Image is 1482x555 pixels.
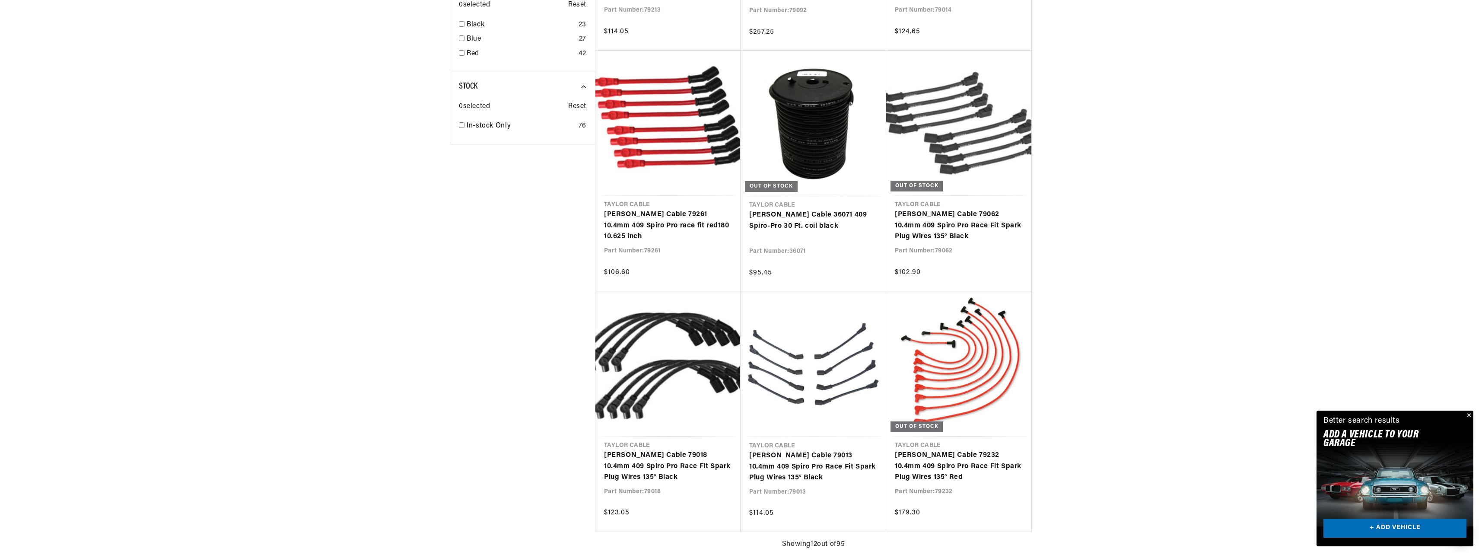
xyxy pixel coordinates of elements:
a: [PERSON_NAME] Cable 79062 10.4mm 409 Spiro Pro Race Fit Spark Plug Wires 135° Black [895,209,1023,242]
a: Blue [467,34,576,45]
a: [PERSON_NAME] Cable 79261 10.4mm 409 Spiro Pro race fit red180 10.625 inch [604,209,732,242]
span: Showing 12 out of 95 [782,539,845,550]
div: 76 [579,121,586,132]
a: Red [467,48,575,60]
a: [PERSON_NAME] Cable 79232 10.4mm 409 Spiro Pro Race Fit Spark Plug Wires 135° Red [895,450,1023,483]
button: Close [1463,411,1473,421]
div: 42 [579,48,586,60]
a: + ADD VEHICLE [1323,519,1466,538]
a: [PERSON_NAME] Cable 79018 10.4mm 409 Spiro Pro Race Fit Spark Plug Wires 135° Black [604,450,732,483]
div: 23 [579,19,586,31]
span: Reset [568,101,586,112]
a: In-stock Only [467,121,575,132]
div: Better search results [1323,415,1400,427]
a: Black [467,19,575,31]
span: 0 selected [459,101,490,112]
span: Stock [459,82,477,91]
div: 27 [579,34,586,45]
a: [PERSON_NAME] Cable 36071 409 Spiro-Pro 30 Ft. coil black [749,210,878,232]
a: [PERSON_NAME] Cable 79013 10.4mm 409 Spiro Pro Race Fit Spark Plug Wires 135° Black [749,450,878,484]
h2: Add A VEHICLE to your garage [1323,431,1445,448]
